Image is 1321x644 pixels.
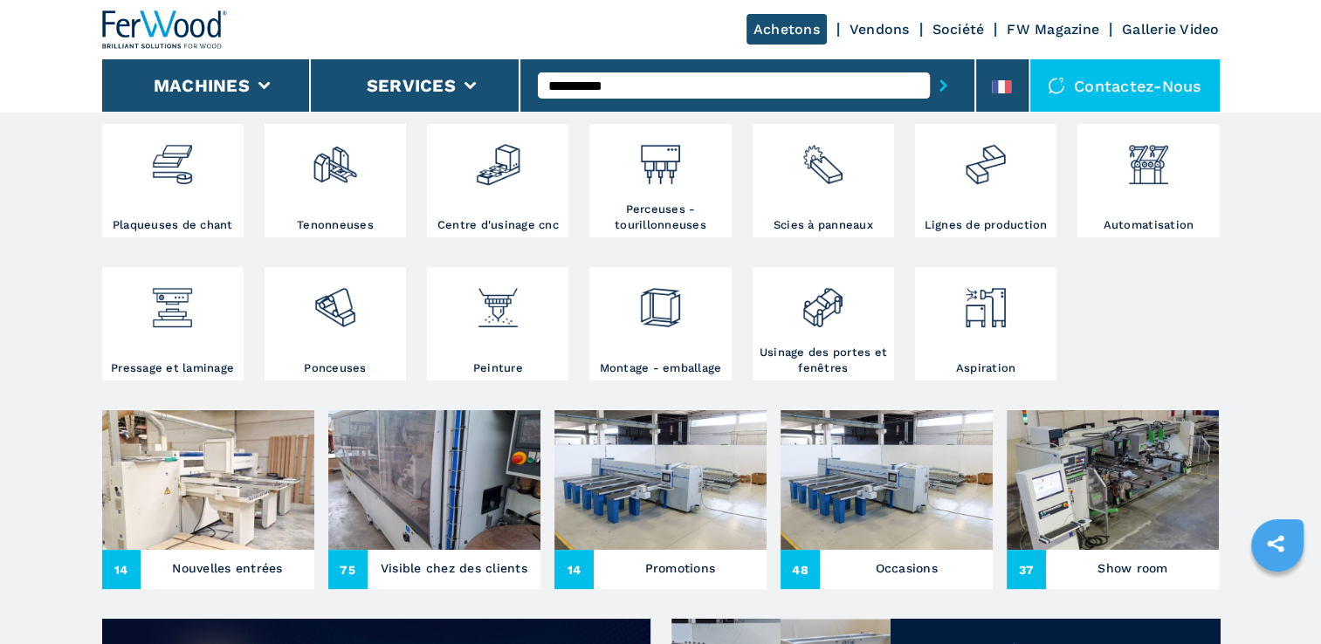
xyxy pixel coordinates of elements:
[1048,77,1065,94] img: Contactez-nous
[594,202,726,233] h3: Perceuses - tourillonneuses
[932,21,985,38] a: Société
[962,271,1008,331] img: aspirazione_1.png
[113,217,233,233] h3: Plaqueuses de chant
[172,556,282,580] h3: Nouvelles entrées
[554,550,594,589] span: 14
[297,217,374,233] h3: Tenonneuses
[554,410,767,550] img: Promotions
[1097,556,1167,580] h3: Show room
[381,556,527,580] h3: Visible chez des clients
[102,124,244,237] a: Plaqueuses de chant
[1007,550,1046,589] span: 37
[747,14,827,45] a: Achetons
[915,124,1056,237] a: Lignes de production
[154,75,250,96] button: Machines
[753,267,894,380] a: Usinage des portes et fenêtres
[427,124,568,237] a: Centre d'usinage cnc
[1007,410,1219,550] img: Show room
[774,217,873,233] h3: Scies à panneaux
[637,271,684,331] img: montaggio_imballaggio_2.png
[1254,522,1297,565] a: sharethis
[1104,217,1194,233] h3: Automatisation
[102,267,244,380] a: Pressage et laminage
[328,550,368,589] span: 75
[875,556,937,580] h3: Occasions
[304,360,366,376] h3: Ponceuses
[102,410,314,589] a: Nouvelles entrées14Nouvelles entrées
[1122,21,1220,38] a: Gallerie Video
[149,128,196,188] img: bordatrici_1.png
[149,271,196,331] img: pressa-strettoia.png
[1077,124,1219,237] a: Automatisation
[757,345,890,376] h3: Usinage des portes et fenêtres
[800,271,846,331] img: lavorazione_porte_finestre_2.png
[1125,128,1172,188] img: automazione.png
[589,124,731,237] a: Perceuses - tourillonneuses
[645,556,716,580] h3: Promotions
[962,128,1008,188] img: linee_di_produzione_2.png
[312,128,358,188] img: squadratrici_2.png
[102,10,228,49] img: Ferwood
[600,360,722,376] h3: Montage - emballage
[915,267,1056,380] a: Aspiration
[850,21,910,38] a: Vendons
[475,271,521,331] img: verniciatura_1.png
[637,128,684,188] img: foratrici_inseritrici_2.png
[437,217,559,233] h3: Centre d'usinage cnc
[956,360,1016,376] h3: Aspiration
[111,360,234,376] h3: Pressage et laminage
[328,410,540,589] a: Visible chez des clients75Visible chez des clients
[102,550,141,589] span: 14
[473,360,523,376] h3: Peinture
[554,410,767,589] a: Promotions14Promotions
[1007,410,1219,589] a: Show room37Show room
[265,267,406,380] a: Ponceuses
[800,128,846,188] img: sezionatrici_2.png
[312,271,358,331] img: levigatrici_2.png
[781,410,993,550] img: Occasions
[367,75,456,96] button: Services
[427,267,568,380] a: Peinture
[753,124,894,237] a: Scies à panneaux
[102,410,314,550] img: Nouvelles entrées
[1007,21,1099,38] a: FW Magazine
[328,410,540,550] img: Visible chez des clients
[781,410,993,589] a: Occasions48Occasions
[265,124,406,237] a: Tenonneuses
[475,128,521,188] img: centro_di_lavoro_cnc_2.png
[1030,59,1220,112] div: Contactez-nous
[781,550,820,589] span: 48
[925,217,1048,233] h3: Lignes de production
[589,267,731,380] a: Montage - emballage
[1247,565,1308,631] iframe: Chat
[930,65,957,106] button: submit-button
